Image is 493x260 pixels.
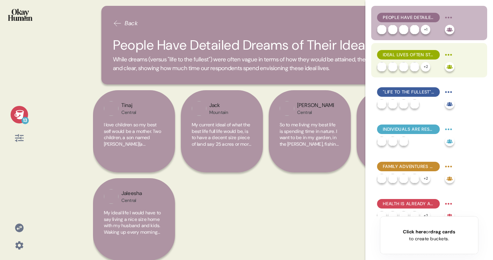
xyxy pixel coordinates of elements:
div: Jack [209,102,229,110]
div: Mountain [209,110,229,115]
span: People Have Detailed Dreams of Their Ideal Lives [383,14,434,21]
div: [PERSON_NAME] [297,102,334,110]
img: okayhuman.3b1b6348.png [8,9,32,21]
span: Back [125,19,138,28]
div: + 2 [421,211,430,221]
div: Central [121,110,136,115]
span: "Life to the Fullest" Is More About Presence than Perfection [383,89,434,95]
h2: People Have Detailed Dreams of Their Ideal Lives [113,35,418,55]
div: Central [297,110,334,115]
span: Family Adventures and Victories Take Center Stage in a Full Life [383,163,434,170]
span: Health Is Already a Top-of-Mind Obstacle [383,200,434,207]
div: + 2 [421,174,430,183]
span: While dreams (versus "life to the fullest") were often vague in terms of how they would be attain... [113,55,418,73]
div: 13 [22,117,29,124]
span: Click here [403,229,426,235]
div: Tinaj [121,102,136,110]
span: drag cards [430,229,455,235]
span: Individuals Are Responsible for Achieving "Life to the Fullest" [383,126,434,133]
span: Ideal Lives Often Start with Resolving Issues [383,51,434,58]
div: or to create buckets. [403,228,455,242]
div: + 2 [421,62,430,72]
div: Central [121,198,142,203]
div: Jaleesha [121,190,142,198]
div: + 1 [421,25,430,34]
